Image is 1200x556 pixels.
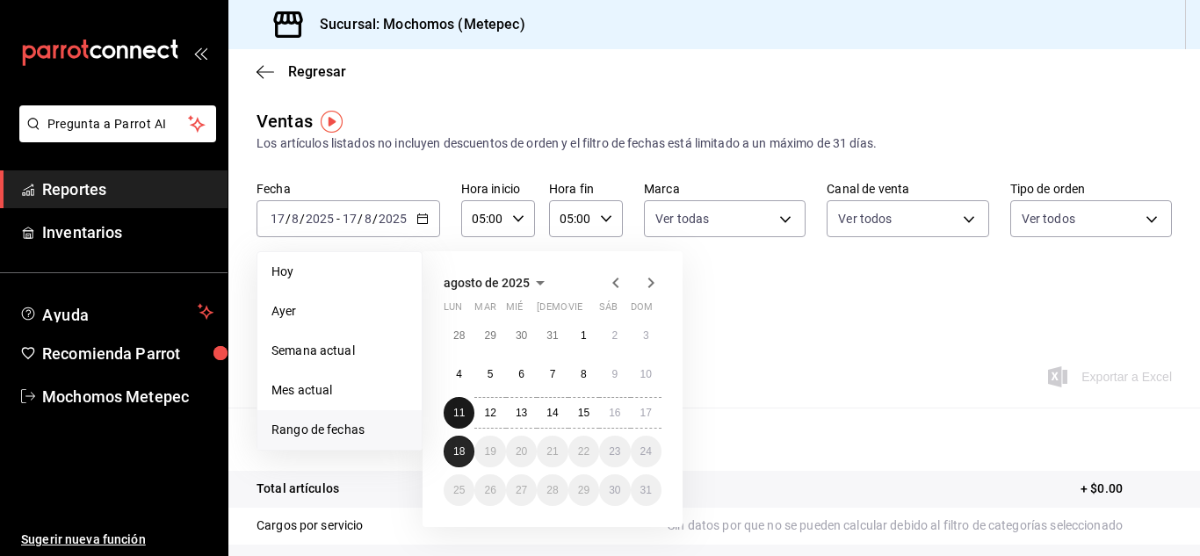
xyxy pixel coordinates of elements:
[568,358,599,390] button: 8 de agosto de 2025
[484,329,495,342] abbr: 29 de julio de 2025
[42,342,213,365] span: Recomienda Parrot
[609,407,620,419] abbr: 16 de agosto de 2025
[838,210,892,227] span: Ver todos
[257,516,364,535] p: Cargos por servicio
[611,368,618,380] abbr: 9 de agosto de 2025
[474,397,505,429] button: 12 de agosto de 2025
[516,484,527,496] abbr: 27 de agosto de 2025
[444,358,474,390] button: 4 de agosto de 2025
[270,212,286,226] input: --
[568,436,599,467] button: 22 de agosto de 2025
[474,301,495,320] abbr: martes
[444,397,474,429] button: 11 de agosto de 2025
[506,358,537,390] button: 6 de agosto de 2025
[461,183,535,195] label: Hora inicio
[193,46,207,60] button: open_drawer_menu
[537,301,640,320] abbr: jueves
[364,212,372,226] input: --
[257,480,339,498] p: Total artículos
[286,212,291,226] span: /
[488,368,494,380] abbr: 5 de agosto de 2025
[42,220,213,244] span: Inventarios
[291,212,300,226] input: --
[546,407,558,419] abbr: 14 de agosto de 2025
[537,358,567,390] button: 7 de agosto de 2025
[609,484,620,496] abbr: 30 de agosto de 2025
[640,407,652,419] abbr: 17 de agosto de 2025
[609,445,620,458] abbr: 23 de agosto de 2025
[19,105,216,142] button: Pregunta a Parrot AI
[611,329,618,342] abbr: 2 de agosto de 2025
[1081,480,1172,498] p: + $0.00
[549,183,623,195] label: Hora fin
[581,368,587,380] abbr: 8 de agosto de 2025
[444,276,530,290] span: agosto de 2025
[271,381,408,400] span: Mes actual
[257,183,440,195] label: Fecha
[599,358,630,390] button: 9 de agosto de 2025
[640,368,652,380] abbr: 10 de agosto de 2025
[578,484,589,496] abbr: 29 de agosto de 2025
[257,134,1172,153] div: Los artículos listados no incluyen descuentos de orden y el filtro de fechas está limitado a un m...
[257,63,346,80] button: Regresar
[599,320,630,351] button: 2 de agosto de 2025
[444,272,551,293] button: agosto de 2025
[271,342,408,360] span: Semana actual
[12,127,216,146] a: Pregunta a Parrot AI
[631,301,653,320] abbr: domingo
[453,329,465,342] abbr: 28 de julio de 2025
[1022,210,1075,227] span: Ver todos
[599,301,618,320] abbr: sábado
[453,407,465,419] abbr: 11 de agosto de 2025
[546,484,558,496] abbr: 28 de agosto de 2025
[306,14,525,35] h3: Sucursal: Mochomos (Metepec)
[640,484,652,496] abbr: 31 de agosto de 2025
[453,445,465,458] abbr: 18 de agosto de 2025
[537,397,567,429] button: 14 de agosto de 2025
[321,111,343,133] button: Tooltip marker
[506,474,537,506] button: 27 de agosto de 2025
[568,320,599,351] button: 1 de agosto de 2025
[546,445,558,458] abbr: 21 de agosto de 2025
[631,397,661,429] button: 17 de agosto de 2025
[550,368,556,380] abbr: 7 de agosto de 2025
[546,329,558,342] abbr: 31 de julio de 2025
[1010,183,1172,195] label: Tipo de orden
[444,436,474,467] button: 18 de agosto de 2025
[42,177,213,201] span: Reportes
[568,397,599,429] button: 15 de agosto de 2025
[444,301,462,320] abbr: lunes
[474,358,505,390] button: 5 de agosto de 2025
[827,183,988,195] label: Canal de venta
[342,212,358,226] input: --
[640,445,652,458] abbr: 24 de agosto de 2025
[518,368,524,380] abbr: 6 de agosto de 2025
[444,474,474,506] button: 25 de agosto de 2025
[516,407,527,419] abbr: 13 de agosto de 2025
[474,320,505,351] button: 29 de julio de 2025
[42,301,191,322] span: Ayuda
[257,108,313,134] div: Ventas
[568,301,582,320] abbr: viernes
[631,436,661,467] button: 24 de agosto de 2025
[599,436,630,467] button: 23 de agosto de 2025
[506,301,523,320] abbr: miércoles
[537,320,567,351] button: 31 de julio de 2025
[506,320,537,351] button: 30 de julio de 2025
[456,368,462,380] abbr: 4 de agosto de 2025
[644,183,806,195] label: Marca
[516,445,527,458] abbr: 20 de agosto de 2025
[271,263,408,281] span: Hoy
[336,212,340,226] span: -
[474,436,505,467] button: 19 de agosto de 2025
[474,474,505,506] button: 26 de agosto de 2025
[484,445,495,458] abbr: 19 de agosto de 2025
[47,115,189,134] span: Pregunta a Parrot AI
[21,531,213,549] span: Sugerir nueva función
[537,474,567,506] button: 28 de agosto de 2025
[578,445,589,458] abbr: 22 de agosto de 2025
[631,320,661,351] button: 3 de agosto de 2025
[631,474,661,506] button: 31 de agosto de 2025
[599,397,630,429] button: 16 de agosto de 2025
[643,329,649,342] abbr: 3 de agosto de 2025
